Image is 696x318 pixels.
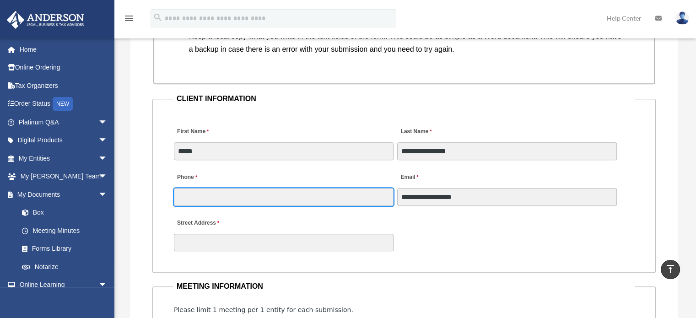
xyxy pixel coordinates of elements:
[98,185,117,204] span: arrow_drop_down
[6,59,121,77] a: Online Ordering
[6,95,121,113] a: Order StatusNEW
[397,172,421,184] label: Email
[98,113,117,132] span: arrow_drop_down
[13,221,117,240] a: Meeting Minutes
[173,280,635,293] legend: MEETING INFORMATION
[661,260,680,279] a: vertical_align_top
[98,131,117,150] span: arrow_drop_down
[6,276,121,294] a: Online Learningarrow_drop_down
[13,240,121,258] a: Forms Library
[6,76,121,95] a: Tax Organizers
[13,258,121,276] a: Notarize
[675,11,689,25] img: User Pic
[6,185,121,204] a: My Documentsarrow_drop_down
[174,126,211,138] label: First Name
[153,12,163,22] i: search
[189,30,627,56] li: Keep a local copy what you write in the text fields of the form. This could be as simple as a Wor...
[6,40,121,59] a: Home
[53,97,73,111] div: NEW
[124,13,135,24] i: menu
[98,276,117,295] span: arrow_drop_down
[124,16,135,24] a: menu
[6,113,121,131] a: Platinum Q&Aarrow_drop_down
[98,167,117,186] span: arrow_drop_down
[6,167,121,186] a: My [PERSON_NAME] Teamarrow_drop_down
[6,131,121,150] a: Digital Productsarrow_drop_down
[6,149,121,167] a: My Entitiesarrow_drop_down
[174,306,353,313] span: Please limit 1 meeting per 1 entity for each submission.
[173,92,635,105] legend: CLIENT INFORMATION
[13,204,121,222] a: Box
[174,172,200,184] label: Phone
[4,11,87,29] img: Anderson Advisors Platinum Portal
[397,126,434,138] label: Last Name
[665,264,676,275] i: vertical_align_top
[174,217,261,230] label: Street Address
[98,149,117,168] span: arrow_drop_down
